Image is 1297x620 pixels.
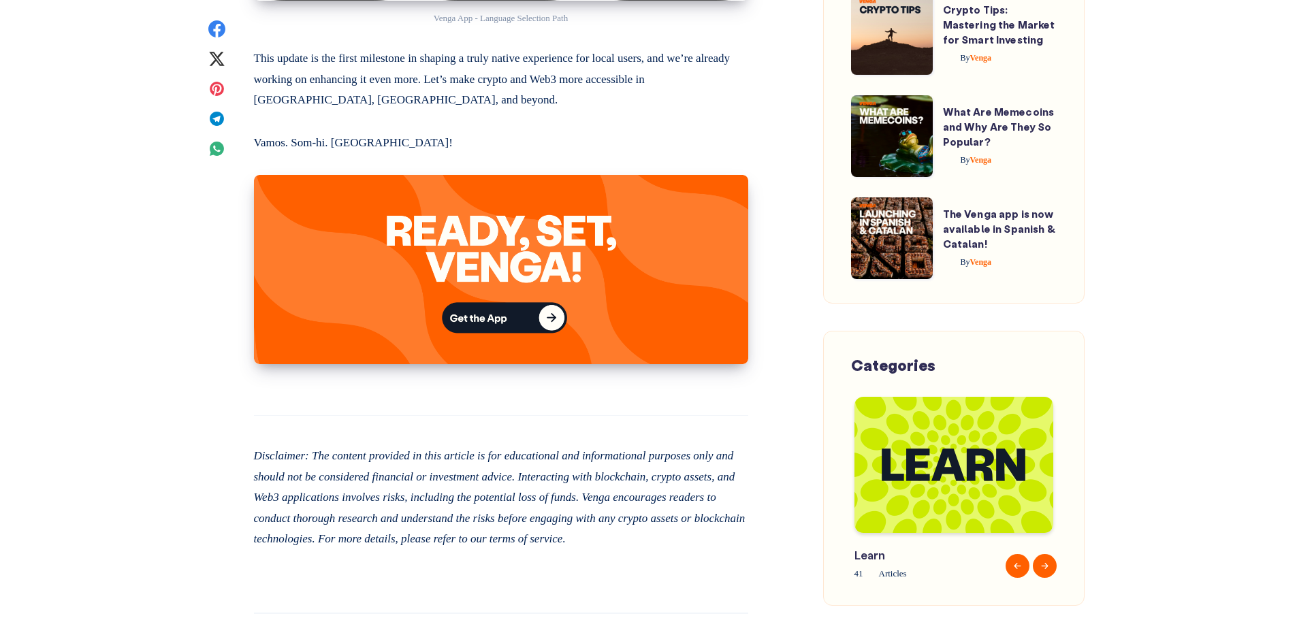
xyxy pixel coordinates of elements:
[851,355,935,375] span: Categories
[854,566,980,581] span: 41 Articles
[434,13,568,23] span: Venga App - Language Selection Path
[1006,554,1029,578] button: Previous
[943,257,992,267] a: ByVenga
[854,397,1053,533] img: Blog-Tag-Cover---Learn.png
[1033,554,1057,578] button: Next
[961,53,992,63] span: Venga
[254,127,748,154] p: Vamos. Som-hi. [GEOGRAPHIC_DATA]!
[943,105,1055,148] a: What Are Memecoins and Why Are They So Popular?
[961,155,992,165] span: Venga
[961,257,970,267] span: By
[854,546,980,564] span: Learn
[943,53,992,63] a: ByVenga
[943,155,992,165] a: ByVenga
[943,207,1055,250] a: The Venga app is now available in Spanish & Catalan!
[961,155,970,165] span: By
[961,53,970,63] span: By
[254,449,746,545] em: Disclaimer: The content provided in this article is for educational and informational purposes on...
[254,43,748,111] p: This update is the first milestone in shaping a truly native experience for local users, and we’r...
[943,3,1055,46] a: Crypto Tips: Mastering the Market for Smart Investing
[961,257,992,267] span: Venga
